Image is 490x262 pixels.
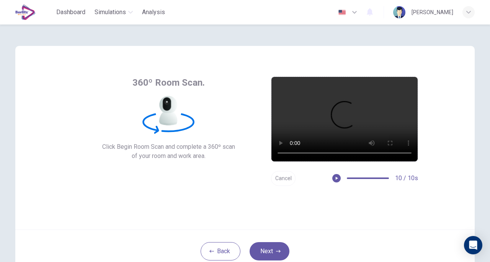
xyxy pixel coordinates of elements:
button: Back [201,242,240,260]
span: 360º Room Scan. [132,76,205,89]
div: [PERSON_NAME] [412,8,453,17]
span: Simulations [95,8,126,17]
span: of your room and work area. [102,151,235,161]
span: 10 / 10s [395,174,418,183]
span: Click Begin Room Scan and complete a 360º scan [102,142,235,151]
span: Dashboard [56,8,85,17]
button: Next [250,242,289,260]
div: Open Intercom Messenger [464,236,482,254]
a: EduSynch logo [15,5,53,20]
span: Analysis [142,8,165,17]
button: Simulations [91,5,136,19]
img: Profile picture [393,6,405,18]
button: Dashboard [53,5,88,19]
img: en [337,10,347,15]
button: Analysis [139,5,168,19]
button: Cancel [271,171,296,186]
img: EduSynch logo [15,5,36,20]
